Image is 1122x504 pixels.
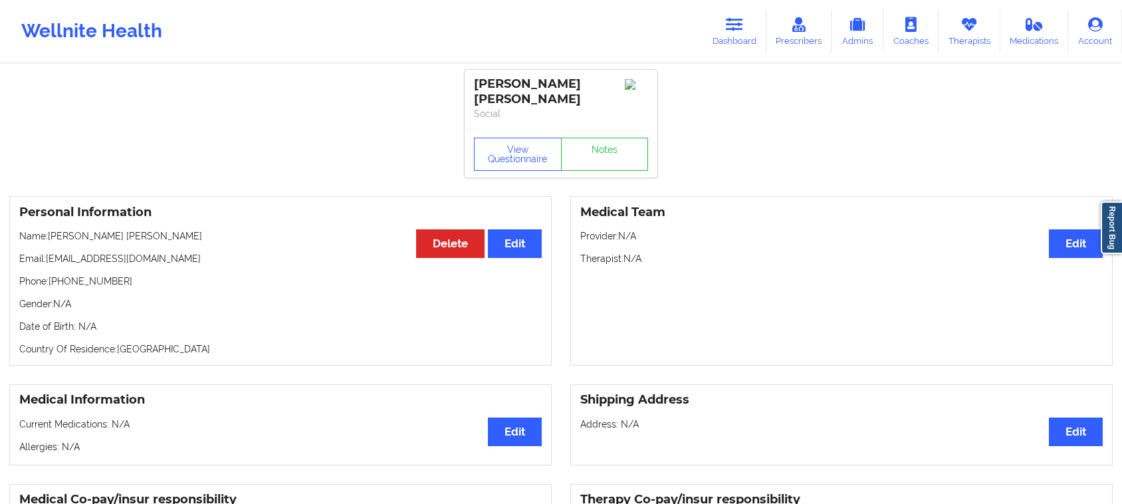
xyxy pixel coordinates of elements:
h3: Personal Information [19,205,542,220]
p: Provider: N/A [580,229,1103,243]
a: Admins [832,9,883,53]
p: Therapist: N/A [580,252,1103,265]
a: Coaches [883,9,939,53]
a: Account [1068,9,1122,53]
button: Delete [416,229,485,258]
img: Image%2Fplaceholer-image.png [625,79,648,90]
button: Edit [488,418,542,446]
button: View Questionnaire [474,138,562,171]
p: Date of Birth: N/A [19,320,542,333]
p: Social [474,107,648,120]
p: Allergies: N/A [19,440,542,453]
a: Medications [1000,9,1069,53]
p: Country Of Residence: [GEOGRAPHIC_DATA] [19,342,542,356]
h3: Medical Information [19,392,542,408]
p: Phone: [PHONE_NUMBER] [19,275,542,288]
button: Edit [1049,418,1103,446]
a: Notes [561,138,649,171]
h3: Medical Team [580,205,1103,220]
p: Name: [PERSON_NAME] [PERSON_NAME] [19,229,542,243]
p: Address: N/A [580,418,1103,431]
p: Gender: N/A [19,297,542,311]
a: Prescribers [766,9,832,53]
button: Edit [488,229,542,258]
p: Current Medications: N/A [19,418,542,431]
h3: Shipping Address [580,392,1103,408]
a: Report Bug [1101,201,1122,254]
a: Dashboard [703,9,766,53]
p: Email: [EMAIL_ADDRESS][DOMAIN_NAME] [19,252,542,265]
a: Therapists [939,9,1000,53]
div: [PERSON_NAME] [PERSON_NAME] [474,76,648,107]
button: Edit [1049,229,1103,258]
